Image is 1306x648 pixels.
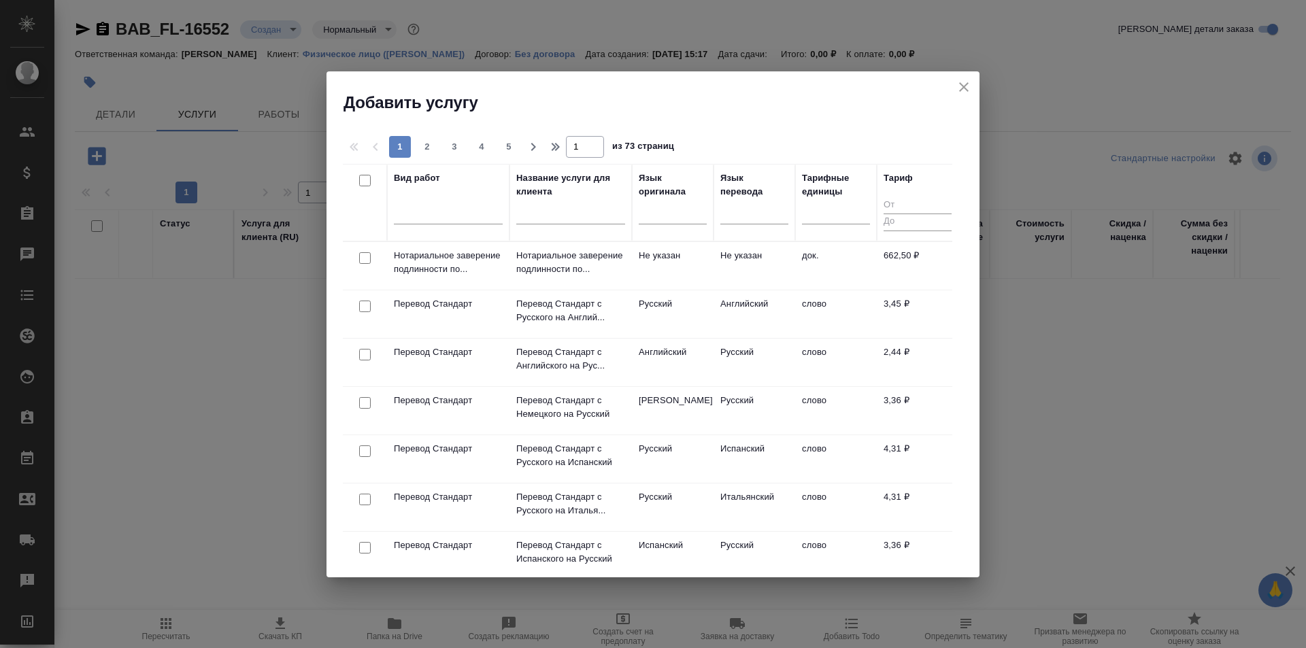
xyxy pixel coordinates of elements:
td: 3,45 ₽ [877,290,958,338]
button: 2 [416,136,438,158]
div: Тарифные единицы [802,171,870,199]
td: [PERSON_NAME] [632,387,714,434]
input: До [884,214,952,231]
td: Русский [714,532,795,579]
td: док. [795,242,877,290]
td: Испанский [714,435,795,483]
button: close [954,77,974,97]
td: 2,44 ₽ [877,339,958,386]
h2: Добавить услугу [344,92,979,114]
td: 3,36 ₽ [877,532,958,579]
p: Перевод Стандарт [394,442,503,456]
td: Русский [632,290,714,338]
td: слово [795,483,877,531]
td: Итальянский [714,483,795,531]
td: Русский [714,387,795,434]
td: Не указан [714,242,795,290]
div: Вид работ [394,171,440,185]
p: Перевод Стандарт [394,394,503,407]
td: слово [795,339,877,386]
td: слово [795,290,877,338]
p: Перевод Стандарт с Русского на Испанский [516,442,625,469]
td: Русский [714,339,795,386]
div: Тариф [884,171,913,185]
p: Перевод Стандарт [394,297,503,311]
p: Нотариальное заверение подлинности по... [516,249,625,276]
td: 4,31 ₽ [877,483,958,531]
p: Перевод Стандарт с Немецкого на Русский [516,394,625,421]
span: 2 [416,140,438,154]
td: Русский [632,483,714,531]
td: Не указан [632,242,714,290]
td: слово [795,435,877,483]
span: 3 [443,140,465,154]
input: От [884,197,952,214]
div: Язык перевода [720,171,788,199]
td: Испанский [632,532,714,579]
td: Английский [632,339,714,386]
td: Русский [632,435,714,483]
div: Язык оригинала [639,171,707,199]
p: Перевод Стандарт с Русского на Италья... [516,490,625,517]
span: из 73 страниц [612,138,674,158]
td: 4,31 ₽ [877,435,958,483]
p: Перевод Стандарт с Русского на Англий... [516,297,625,324]
td: Английский [714,290,795,338]
td: слово [795,387,877,434]
button: 4 [471,136,492,158]
button: 5 [498,136,520,158]
p: Перевод Стандарт [394,490,503,504]
td: 3,36 ₽ [877,387,958,434]
p: Перевод Стандарт с Английского на Рус... [516,345,625,373]
div: Название услуги для клиента [516,171,625,199]
p: Перевод Стандарт с Испанского на Русский [516,539,625,566]
td: 662,50 ₽ [877,242,958,290]
button: 3 [443,136,465,158]
p: Перевод Стандарт [394,345,503,359]
span: 4 [471,140,492,154]
p: Перевод Стандарт [394,539,503,552]
span: 5 [498,140,520,154]
p: Нотариальное заверение подлинности по... [394,249,503,276]
td: слово [795,532,877,579]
